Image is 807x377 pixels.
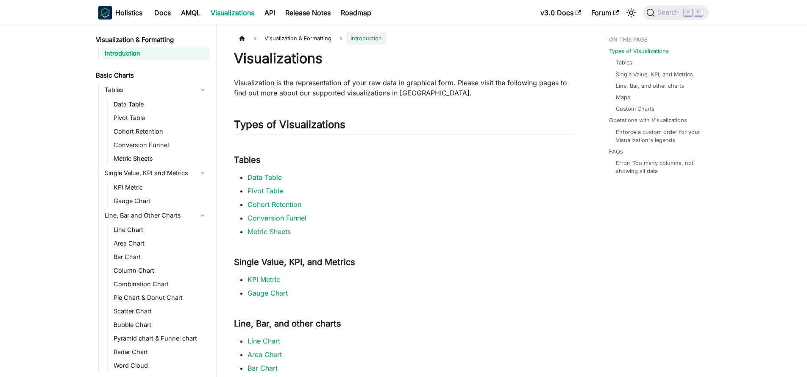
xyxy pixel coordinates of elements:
h3: Tables [234,155,575,165]
a: Area Chart [111,237,209,249]
h1: Visualizations [234,50,575,67]
a: Visualizations [206,6,259,20]
a: Conversion Funnel [248,214,306,222]
a: FAQs [609,148,623,156]
a: Enforce a custom order for your Visualization's legends [616,128,700,144]
button: Search (Command+K) [643,5,709,20]
a: Line Chart [111,224,209,236]
h3: Line, Bar, and other charts [234,318,575,329]
a: Single Value, KPI, and Metrics [616,70,693,78]
span: Visualization & Formatting [260,32,336,45]
a: Types of Visualizations [609,47,669,55]
a: KPI Metric [248,275,280,284]
a: Bar Chart [111,251,209,263]
a: Gauge Chart [248,289,288,297]
a: Home page [234,32,250,45]
nav: Docs sidebar [90,25,217,377]
a: Pie Chart & Donut Chart [111,292,209,304]
img: Holistics [98,6,112,20]
a: Line, Bar, and other charts [616,82,684,90]
a: Maps [616,93,630,101]
a: Introduction [102,47,209,59]
a: Tables [102,83,209,97]
a: Data Table [248,173,282,182]
p: Visualization is the representation of your raw data in graphical form. Please visit the followin... [234,78,575,98]
a: Area Chart [248,350,282,359]
a: Column Chart [111,265,209,276]
h3: Single Value, KPI, and Metrics [234,257,575,268]
a: Bubble Chart [111,319,209,331]
a: Word Cloud [111,360,209,371]
a: Radar Chart [111,346,209,358]
a: Error: Too many columns, not showing all data [616,159,700,175]
a: Single Value, KPI and Metrics [102,166,209,180]
a: Gauge Chart [111,195,209,207]
a: API [259,6,280,20]
nav: Breadcrumbs [234,32,575,45]
a: KPI Metric [111,182,209,193]
button: Switch between dark and light mode (currently light mode) [624,6,638,20]
a: Pyramid chart & Funnel chart [111,332,209,344]
a: Pivot Table [248,187,283,195]
a: Cohort Retention [248,200,301,209]
a: Roadmap [336,6,376,20]
h2: Types of Visualizations [234,118,575,134]
kbd: K [694,8,703,16]
a: Line Chart [248,337,280,345]
a: Basic Charts [93,70,209,81]
a: v3.0 Docs [535,6,586,20]
a: Pivot Table [111,112,209,124]
a: Metric Sheets [111,153,209,165]
a: HolisticsHolistics [98,6,142,20]
a: Visualization & Formatting [93,34,209,46]
a: AMQL [176,6,206,20]
a: Tables [616,59,632,67]
a: Cohort Retention [111,126,209,137]
a: Custom Charts [616,105,654,113]
a: Conversion Funnel [111,139,209,151]
kbd: ⌘ [684,8,692,16]
a: Scatter Chart [111,305,209,317]
a: Release Notes [280,6,336,20]
a: Forum [586,6,624,20]
span: Search [655,9,684,17]
a: Combination Chart [111,278,209,290]
b: Holistics [115,8,142,18]
a: Bar Chart [248,364,278,372]
a: Operations with Visualizations [609,116,687,124]
a: Docs [149,6,176,20]
span: Introduction [346,32,386,45]
a: Line, Bar and Other Charts [102,209,209,222]
a: Metric Sheets [248,227,291,236]
a: Data Table [111,98,209,110]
